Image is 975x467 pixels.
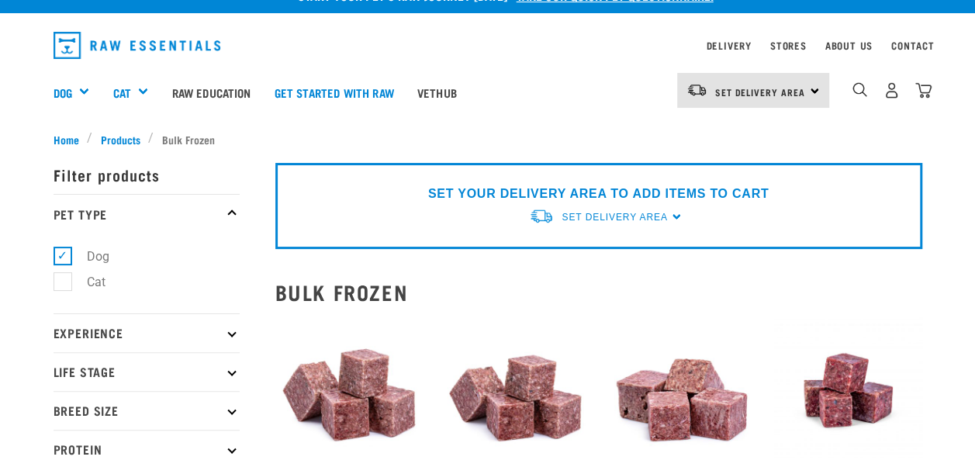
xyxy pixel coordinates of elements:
img: Raw Essentials Logo [54,32,221,59]
p: SET YOUR DELIVERY AREA TO ADD ITEMS TO CART [428,185,769,203]
img: van-moving.png [686,83,707,97]
span: Set Delivery Area [562,212,667,223]
a: Cat [112,84,130,102]
img: home-icon-1@2x.png [852,82,867,97]
img: ?1041 RE Lamb Mix 01 [441,317,589,465]
img: user.png [883,82,900,99]
h2: Bulk Frozen [275,280,922,304]
img: Pile Of Cubed Chicken Wild Meat Mix [275,317,424,465]
a: Get started with Raw [263,61,406,123]
img: van-moving.png [529,208,554,224]
nav: breadcrumbs [54,131,922,147]
a: Dog [54,84,72,102]
label: Dog [62,247,116,266]
img: Venison Egg 1616 [774,317,922,465]
a: About Us [825,43,872,48]
a: Delivery [706,43,751,48]
img: home-icon@2x.png [915,82,932,99]
a: Contact [891,43,935,48]
span: Products [101,131,140,147]
p: Experience [54,313,240,352]
a: Raw Education [160,61,262,123]
p: Filter products [54,155,240,194]
span: Set Delivery Area [715,89,805,95]
p: Pet Type [54,194,240,233]
a: Products [92,131,148,147]
span: Home [54,131,79,147]
img: 1113 RE Venison Mix 01 [608,317,756,465]
a: Vethub [406,61,468,123]
nav: dropdown navigation [41,26,935,65]
p: Life Stage [54,352,240,391]
label: Cat [62,272,112,292]
p: Breed Size [54,391,240,430]
a: Stores [770,43,807,48]
a: Home [54,131,88,147]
